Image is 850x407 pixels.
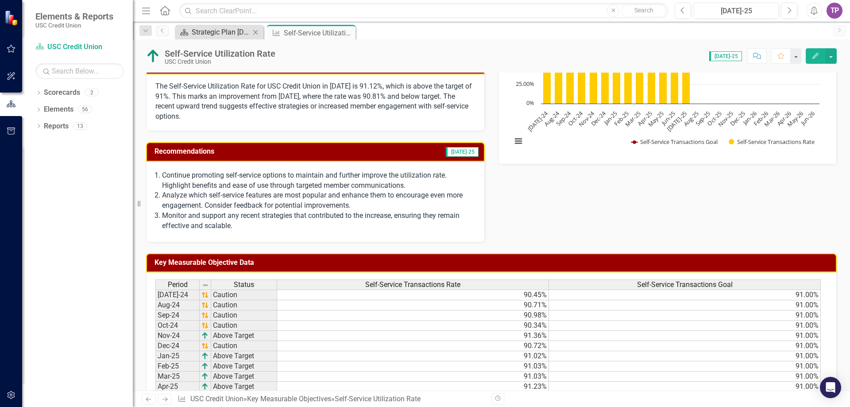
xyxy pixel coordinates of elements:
td: Above Target [211,361,277,372]
img: 7u2iTZrTEZ7i9oDWlPBULAqDHDmR3vKCs7My6dMMCIpfJOwzDMAzDMBH4B3+rbZfrisroAAAAAElFTkSuQmCC [201,322,209,329]
span: Elements & Reports [35,11,113,22]
text: Apr-26 [775,109,793,127]
div: Open Intercom Messenger [820,377,841,398]
td: 91.00% [549,382,821,392]
text: Oct-24 [566,109,584,128]
div: Self-Service Utilization Rate [335,395,421,403]
text: Mar-26 [763,109,781,128]
a: Key Measurable Objectives [247,395,331,403]
td: 90.72% [277,341,549,351]
div: 56 [78,106,92,113]
text: Sep-25 [694,109,712,128]
td: [DATE]-24 [155,290,200,300]
td: Aug-24 [155,300,200,310]
img: ClearPoint Strategy [4,10,20,26]
td: 91.00% [549,361,821,372]
td: Caution [211,290,277,300]
td: Above Target [211,351,277,361]
td: Mar-25 [155,372,200,382]
td: 91.00% [549,341,821,351]
h3: Key Measurable Objective Data [155,259,831,267]
td: Feb-25 [155,361,200,372]
td: 90.45% [277,290,549,300]
div: Chart. Highcharts interactive chart. [507,22,827,155]
a: USC Credit Union [35,42,124,52]
td: Caution [211,300,277,310]
a: USC Credit Union [190,395,243,403]
img: VmL+zLOWXp8NoCSi7l57Eu8eJ+4GWSi48xzEIItyGCrzKAg+GPZxiGYRiGYS7xC1jVADWlAHzkAAAAAElFTkSuQmCC [201,373,209,380]
img: VmL+zLOWXp8NoCSi7l57Eu8eJ+4GWSi48xzEIItyGCrzKAg+GPZxiGYRiGYS7xC1jVADWlAHzkAAAAAElFTkSuQmCC [201,383,209,390]
text: Jun-25 [659,109,677,127]
text: Dec-25 [728,109,746,128]
td: Caution [211,341,277,351]
input: Search ClearPoint... [179,3,668,19]
text: Aug-25 [682,109,700,128]
text: 25.00% [516,80,534,88]
td: Sep-24 [155,310,200,321]
td: Above Target [211,331,277,341]
div: Self-Service Utilization Rate [165,49,275,58]
img: 8DAGhfEEPCf229AAAAAElFTkSuQmCC [202,282,209,289]
td: 91.02% [277,351,549,361]
td: 90.71% [277,300,549,310]
td: 91.03% [277,372,549,382]
td: Above Target [211,372,277,382]
span: Period [168,281,188,289]
text: 0% [526,99,534,107]
button: View chart menu, Chart [512,135,525,147]
td: Apr-25 [155,382,200,392]
span: [DATE]-25 [446,147,479,157]
p: Analyze which self-service features are most popular and enhance them to encourage even more enga... [162,190,475,211]
img: Above Target [146,49,160,63]
small: USC Credit Union [35,22,113,29]
div: [DATE]-25 [697,6,776,16]
span: Self-Service Transactions Goal [637,281,733,289]
a: Elements [44,105,73,115]
button: Search [622,4,666,17]
td: Dec-24 [155,341,200,351]
button: Show Self-Service Transactions Rate [729,138,816,146]
span: Self-Service Transactions Rate [365,281,460,289]
a: Reports [44,121,69,132]
span: Status [234,281,254,289]
text: Nov-24 [577,109,596,128]
text: Sep-24 [554,109,573,128]
td: 91.00% [549,331,821,341]
text: Feb-26 [752,109,770,128]
td: 91.00% [549,300,821,310]
td: Oct-24 [155,321,200,331]
img: VmL+zLOWXp8NoCSi7l57Eu8eJ+4GWSi48xzEIItyGCrzKAg+GPZxiGYRiGYS7xC1jVADWlAHzkAAAAAElFTkSuQmCC [201,353,209,360]
text: Jan-25 [601,109,619,127]
td: 91.23% [277,382,549,392]
td: 90.34% [277,321,549,331]
p: Monitor and support any recent strategies that contributed to the increase, ensuring they remain ... [162,211,475,231]
button: [DATE]-25 [694,3,779,19]
img: 7u2iTZrTEZ7i9oDWlPBULAqDHDmR3vKCs7My6dMMCIpfJOwzDMAzDMBH4B3+rbZfrisroAAAAAElFTkSuQmCC [201,302,209,309]
div: Strategic Plan [DATE] - [DATE] [192,27,250,38]
img: 7u2iTZrTEZ7i9oDWlPBULAqDHDmR3vKCs7My6dMMCIpfJOwzDMAzDMBH4B3+rbZfrisroAAAAAElFTkSuQmCC [201,312,209,319]
text: Jun-26 [798,109,816,127]
svg: Interactive chart [507,22,824,155]
button: TP [827,3,842,19]
img: 7u2iTZrTEZ7i9oDWlPBULAqDHDmR3vKCs7My6dMMCIpfJOwzDMAzDMBH4B3+rbZfrisroAAAAAElFTkSuQmCC [201,342,209,349]
text: Nov-25 [716,109,735,128]
div: 13 [73,122,87,130]
span: Search [634,7,653,14]
div: USC Credit Union [165,58,275,65]
a: Scorecards [44,88,80,98]
td: 91.00% [549,321,821,331]
div: Self-Service Utilization Rate [284,27,353,39]
button: Show Self-Service Transactions Goal [631,138,719,146]
text: [DATE]-25 [665,109,688,133]
text: [DATE]-24 [526,109,550,133]
div: 2 [85,89,99,97]
span: [DATE]-25 [709,51,742,61]
td: 91.00% [549,351,821,361]
text: May-26 [785,109,804,128]
text: Jan-26 [741,109,758,127]
p: Continue promoting self-service options to maintain and further improve the utilization rate. Hig... [162,171,475,191]
text: Oct-25 [706,109,723,127]
text: Aug-24 [542,109,561,128]
h3: Recommendations [155,147,363,155]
